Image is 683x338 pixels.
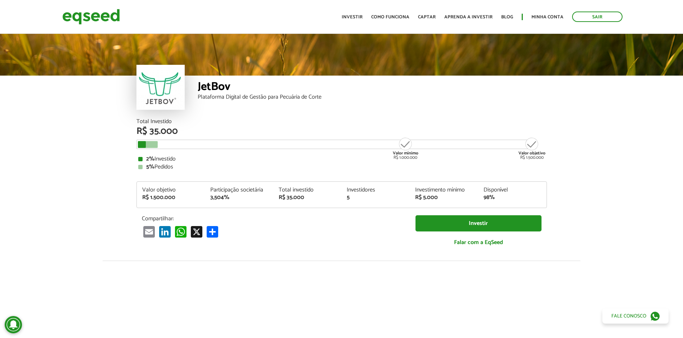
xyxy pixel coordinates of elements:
[205,226,220,238] a: Compartilhar
[142,187,200,193] div: Valor objetivo
[602,308,669,324] a: Fale conosco
[62,7,120,26] img: EqSeed
[371,15,409,19] a: Como funciona
[518,150,545,157] strong: Valor objetivo
[279,187,336,193] div: Total investido
[210,187,268,193] div: Participação societária
[142,226,156,238] a: Email
[189,226,204,238] a: X
[415,195,473,200] div: R$ 5.000
[484,195,541,200] div: 98%
[158,226,172,238] a: LinkedIn
[142,195,200,200] div: R$ 1.500.000
[146,162,154,172] strong: 5%
[392,137,419,160] div: R$ 1.000.000
[138,164,545,170] div: Pedidos
[138,156,545,162] div: Investido
[279,195,336,200] div: R$ 35.000
[518,137,545,160] div: R$ 1.500.000
[146,154,154,164] strong: 2%
[198,94,547,100] div: Plataforma Digital de Gestão para Pecuária de Corte
[444,15,493,19] a: Aprenda a investir
[484,187,541,193] div: Disponível
[174,226,188,238] a: WhatsApp
[572,12,623,22] a: Sair
[415,187,473,193] div: Investimento mínimo
[210,195,268,200] div: 3,504%
[347,187,404,193] div: Investidores
[342,15,363,19] a: Investir
[501,15,513,19] a: Blog
[198,81,547,94] div: JetBov
[136,119,547,125] div: Total Investido
[418,15,436,19] a: Captar
[415,215,542,231] a: Investir
[531,15,563,19] a: Minha conta
[136,127,547,136] div: R$ 35.000
[415,235,542,250] a: Falar com a EqSeed
[393,150,418,157] strong: Valor mínimo
[347,195,404,200] div: 5
[142,215,405,222] p: Compartilhar:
